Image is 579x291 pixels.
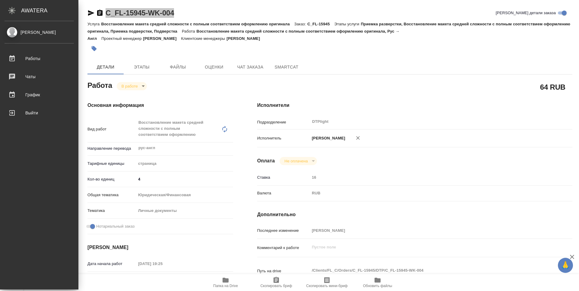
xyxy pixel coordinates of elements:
[310,226,546,235] input: Пустое поле
[351,131,365,145] button: Удалить исполнителя
[96,9,103,17] button: Скопировать ссылку
[87,102,233,109] h4: Основная информация
[560,259,571,272] span: 🙏
[5,54,74,63] div: Работы
[257,119,310,125] p: Подразделение
[136,206,233,216] div: Личные документы
[87,42,101,55] button: Добавить тэг
[257,268,310,274] p: Путь на drive
[87,176,136,182] p: Кол-во единиц
[200,63,229,71] span: Оценки
[136,158,233,169] div: страница
[182,29,197,34] p: Работа
[257,211,572,218] h4: Дополнительно
[136,175,233,184] input: ✎ Введи что-нибудь
[213,284,238,288] span: Папка на Drive
[127,63,156,71] span: Этапы
[87,145,136,152] p: Направление перевода
[87,22,101,26] p: Услуга
[226,36,264,41] p: [PERSON_NAME]
[143,36,181,41] p: [PERSON_NAME]
[200,274,251,291] button: Папка на Drive
[257,190,310,196] p: Валюта
[236,63,265,71] span: Чат заказа
[310,135,345,141] p: [PERSON_NAME]
[251,274,302,291] button: Скопировать бриф
[87,126,136,132] p: Вид работ
[5,108,74,117] div: Выйти
[558,258,573,273] button: 🙏
[310,173,546,182] input: Пустое поле
[106,9,174,17] a: C_FL-15945-WK-004
[87,192,136,198] p: Общая тематика
[283,158,309,164] button: Не оплачена
[117,82,147,90] div: В работе
[307,22,334,26] p: C_FL-15945
[280,157,317,165] div: В работе
[2,51,77,66] a: Работы
[87,244,233,251] h4: [PERSON_NAME]
[257,228,310,234] p: Последнее изменение
[306,284,347,288] span: Скопировать мини-бриф
[5,90,74,99] div: График
[87,79,112,90] h2: Работа
[272,63,301,71] span: SmartCat
[302,274,352,291] button: Скопировать мини-бриф
[181,36,227,41] p: Клиентские менеджеры
[2,87,77,102] a: График
[91,63,120,71] span: Детали
[101,36,143,41] p: Проектный менеджер
[163,63,192,71] span: Файлы
[540,82,565,92] h2: 64 RUB
[136,190,233,200] div: Юридическая/Финансовая
[2,105,77,120] a: Выйти
[120,84,140,89] button: В работе
[310,188,546,198] div: RUB
[136,259,189,268] input: Пустое поле
[257,245,310,251] p: Комментарий к работе
[363,284,392,288] span: Обновить файлы
[334,22,361,26] p: Этапы услуги
[21,5,78,17] div: AWATERA
[87,9,95,17] button: Скопировать ссылку для ЯМессенджера
[294,22,307,26] p: Заказ:
[257,157,275,165] h4: Оплата
[257,135,310,141] p: Исполнитель
[310,265,546,276] textarea: /Clients/FL_C/Orders/C_FL-15945/DTP/C_FL-15945-WK-004
[257,174,310,181] p: Ставка
[87,161,136,167] p: Тарифные единицы
[496,10,556,16] span: [PERSON_NAME] детали заказа
[87,29,400,41] p: Восстановление макета средней сложности с полным соответствием оформлению оригинала, Рус → Англ
[2,69,77,84] a: Чаты
[257,102,572,109] h4: Исполнители
[96,223,134,229] span: Нотариальный заказ
[87,208,136,214] p: Тематика
[5,72,74,81] div: Чаты
[5,29,74,36] div: [PERSON_NAME]
[260,284,292,288] span: Скопировать бриф
[352,274,403,291] button: Обновить файлы
[101,22,294,26] p: Восстановление макета средней сложности с полным соответствием оформлению оригинала
[87,261,136,267] p: Дата начала работ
